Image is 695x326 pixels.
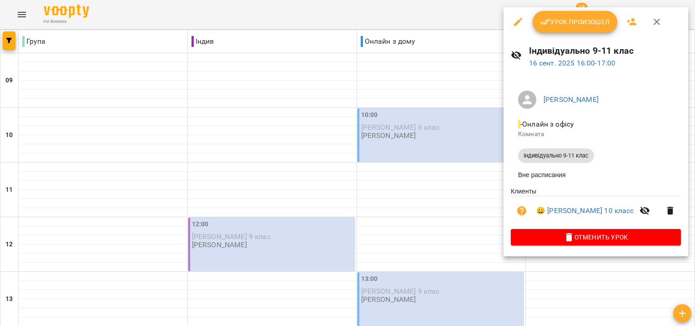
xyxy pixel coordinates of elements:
[511,200,533,222] button: Визит пока не оплачен. Добавить оплату?
[536,205,634,216] a: 😀 [PERSON_NAME] 10 класс
[511,167,681,183] li: Вне расписания
[540,16,610,27] span: Урок произошел
[511,229,681,245] button: Отменить Урок
[511,187,681,229] ul: Клиенты
[518,152,594,160] span: Індивідуально 9-11 клас
[533,11,617,33] button: Урок произошел
[518,120,575,128] span: - Онлайн з офісу
[518,130,674,139] p: Комната
[529,44,681,58] h6: Індивідуально 9-11 клас
[518,232,674,243] span: Отменить Урок
[544,95,599,104] a: [PERSON_NAME]
[529,59,616,67] a: 16 сент. 2025 16:00-17:00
